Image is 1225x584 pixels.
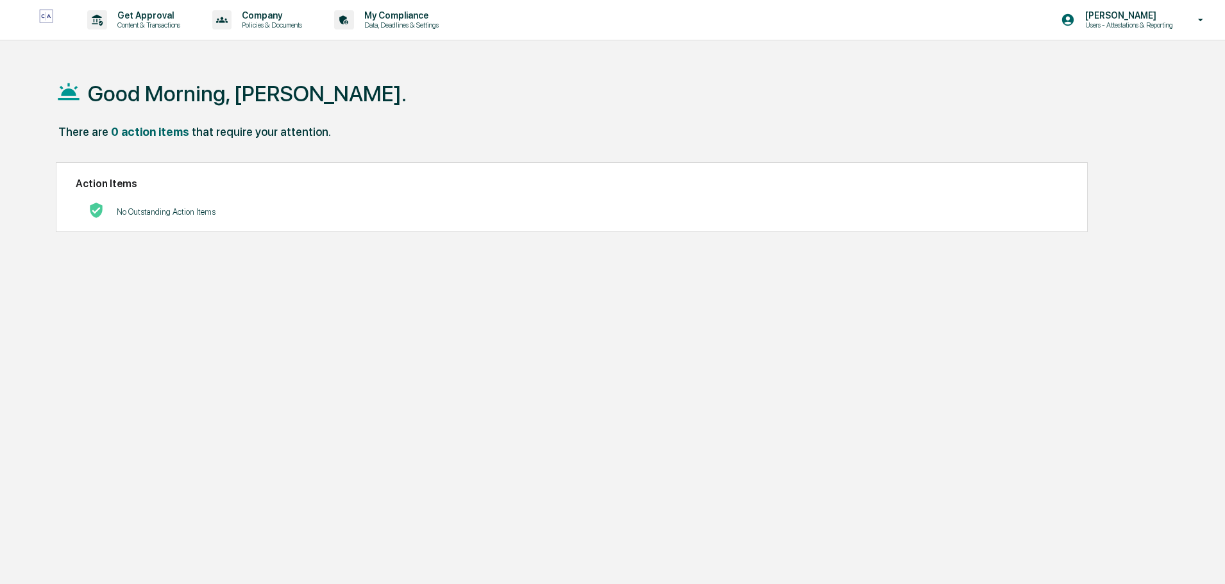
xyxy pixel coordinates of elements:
p: Company [232,10,308,21]
h1: Good Morning, [PERSON_NAME]. [88,81,407,106]
p: No Outstanding Action Items [117,207,215,217]
div: There are [58,125,108,138]
p: Get Approval [107,10,187,21]
h2: Action Items [76,178,1068,190]
p: Policies & Documents [232,21,308,29]
p: Data, Deadlines & Settings [354,21,445,29]
p: My Compliance [354,10,445,21]
img: No Actions logo [89,203,104,218]
img: logo [31,9,62,30]
p: Users - Attestations & Reporting [1075,21,1179,29]
p: Content & Transactions [107,21,187,29]
div: 0 action items [111,125,189,138]
p: [PERSON_NAME] [1075,10,1179,21]
div: that require your attention. [192,125,331,138]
